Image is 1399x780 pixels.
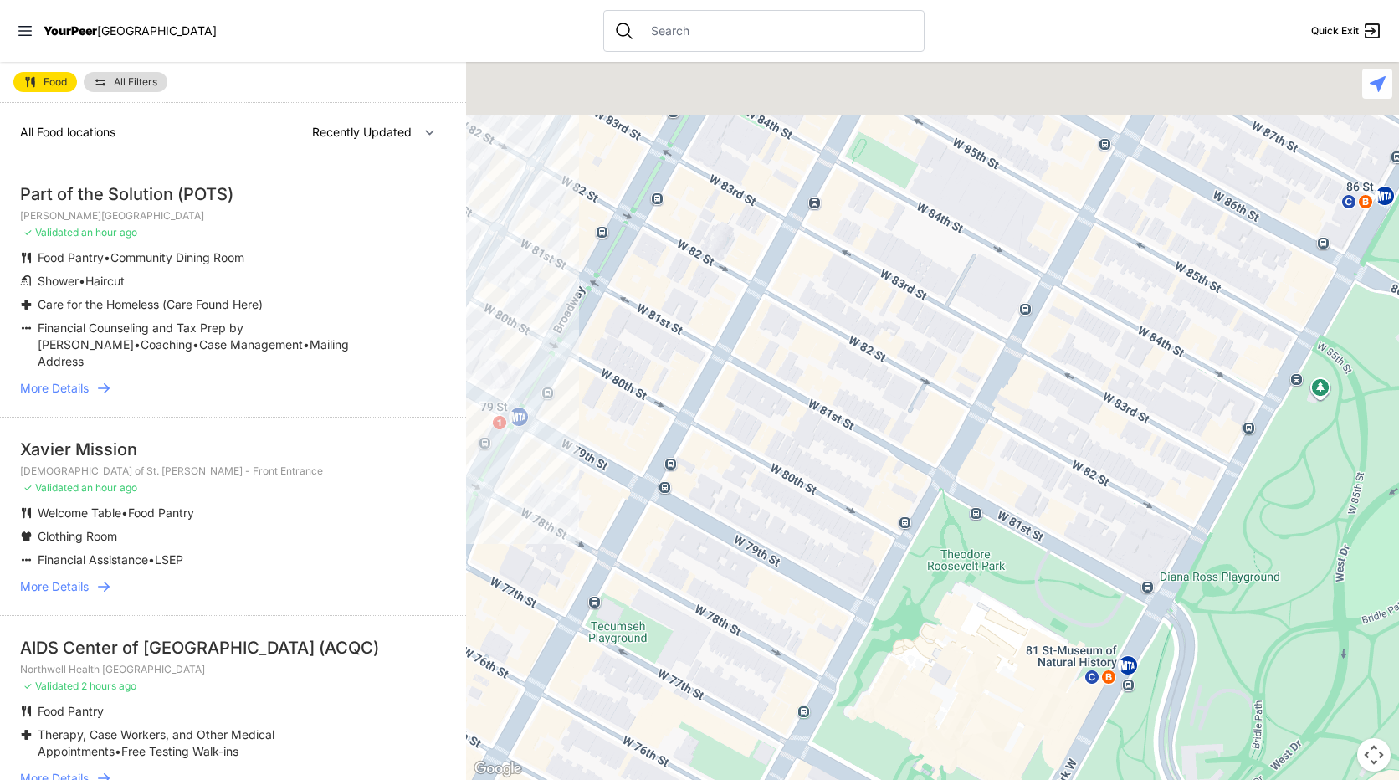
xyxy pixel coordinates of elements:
[38,552,148,567] span: Financial Assistance
[641,23,914,39] input: Search
[110,250,244,264] span: Community Dining Room
[81,680,136,692] span: 2 hours ago
[38,297,263,311] span: Care for the Homeless (Care Found Here)
[79,274,85,288] span: •
[128,505,194,520] span: Food Pantry
[44,77,67,87] span: Food
[20,380,89,397] span: More Details
[38,505,121,520] span: Welcome Table
[148,552,155,567] span: •
[20,438,446,461] div: Xavier Mission
[470,758,525,780] img: Google
[23,680,79,692] span: ✓ Validated
[97,23,217,38] span: [GEOGRAPHIC_DATA]
[38,321,243,352] span: Financial Counseling and Tax Prep by [PERSON_NAME]
[192,337,199,352] span: •
[20,464,446,478] p: [DEMOGRAPHIC_DATA] of St. [PERSON_NAME] - Front Entrance
[1311,24,1359,38] span: Quick Exit
[38,529,117,543] span: Clothing Room
[1311,21,1382,41] a: Quick Exit
[470,758,525,780] a: Open this area in Google Maps (opens a new window)
[114,77,157,87] span: All Filters
[20,578,446,595] a: More Details
[23,226,79,239] span: ✓ Validated
[81,226,137,239] span: an hour ago
[141,337,192,352] span: Coaching
[81,481,137,494] span: an hour ago
[85,274,125,288] span: Haircut
[44,23,97,38] span: YourPeer
[104,250,110,264] span: •
[1357,738,1391,772] button: Map camera controls
[20,125,115,139] span: All Food locations
[121,505,128,520] span: •
[303,337,310,352] span: •
[23,481,79,494] span: ✓ Validated
[134,337,141,352] span: •
[38,250,104,264] span: Food Pantry
[155,552,183,567] span: LSEP
[44,26,217,36] a: YourPeer[GEOGRAPHIC_DATA]
[20,182,446,206] div: Part of the Solution (POTS)
[13,72,77,92] a: Food
[38,704,104,718] span: Food Pantry
[38,274,79,288] span: Shower
[115,744,121,758] span: •
[84,72,167,92] a: All Filters
[38,727,274,758] span: Therapy, Case Workers, and Other Medical Appointments
[199,337,303,352] span: Case Management
[20,636,446,659] div: AIDS Center of [GEOGRAPHIC_DATA] (ACQC)
[20,578,89,595] span: More Details
[121,744,238,758] span: Free Testing Walk-ins
[20,380,446,397] a: More Details
[20,663,446,676] p: Northwell Health [GEOGRAPHIC_DATA]
[20,209,446,223] p: [PERSON_NAME][GEOGRAPHIC_DATA]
